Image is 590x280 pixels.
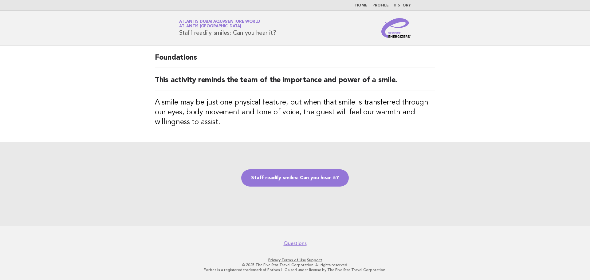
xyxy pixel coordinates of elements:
h1: Staff readily smiles: Can you hear it? [179,20,276,36]
h2: This activity reminds the team of the importance and power of a smile. [155,75,435,90]
a: History [394,4,411,7]
a: Home [355,4,368,7]
h3: A smile may be just one physical feature, but when that smile is transferred through our eyes, bo... [155,98,435,127]
h2: Foundations [155,53,435,68]
img: Service Energizers [381,18,411,38]
span: Atlantis [GEOGRAPHIC_DATA] [179,25,241,29]
a: Profile [372,4,389,7]
a: Terms of Use [281,258,306,262]
a: Atlantis Dubai Aquaventure WorldAtlantis [GEOGRAPHIC_DATA] [179,20,260,28]
a: Support [307,258,322,262]
p: · · [107,258,483,262]
p: © 2025 The Five Star Travel Corporation. All rights reserved. [107,262,483,267]
a: Questions [284,240,307,246]
a: Privacy [268,258,281,262]
p: Forbes is a registered trademark of Forbes LLC used under license by The Five Star Travel Corpora... [107,267,483,272]
a: Staff readily smiles: Can you hear it? [241,169,349,187]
